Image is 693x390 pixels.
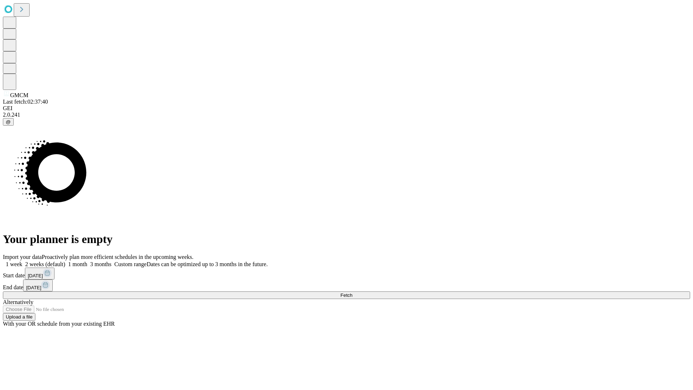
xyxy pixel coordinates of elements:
[3,233,690,246] h1: Your planner is empty
[28,273,43,278] span: [DATE]
[3,268,690,279] div: Start date
[6,261,22,267] span: 1 week
[68,261,87,267] span: 1 month
[3,105,690,112] div: GEI
[3,99,48,105] span: Last fetch: 02:37:40
[3,299,33,305] span: Alternatively
[3,118,14,126] button: @
[10,92,29,98] span: GMCM
[3,321,115,327] span: With your OR schedule from your existing EHR
[3,291,690,299] button: Fetch
[114,261,147,267] span: Custom range
[25,268,55,279] button: [DATE]
[6,119,11,125] span: @
[90,261,112,267] span: 3 months
[25,261,65,267] span: 2 weeks (default)
[3,279,690,291] div: End date
[3,254,42,260] span: Import your data
[3,112,690,118] div: 2.0.241
[42,254,193,260] span: Proactively plan more efficient schedules in the upcoming weeks.
[26,285,41,290] span: [DATE]
[147,261,267,267] span: Dates can be optimized up to 3 months in the future.
[3,313,35,321] button: Upload a file
[23,279,53,291] button: [DATE]
[340,292,352,298] span: Fetch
